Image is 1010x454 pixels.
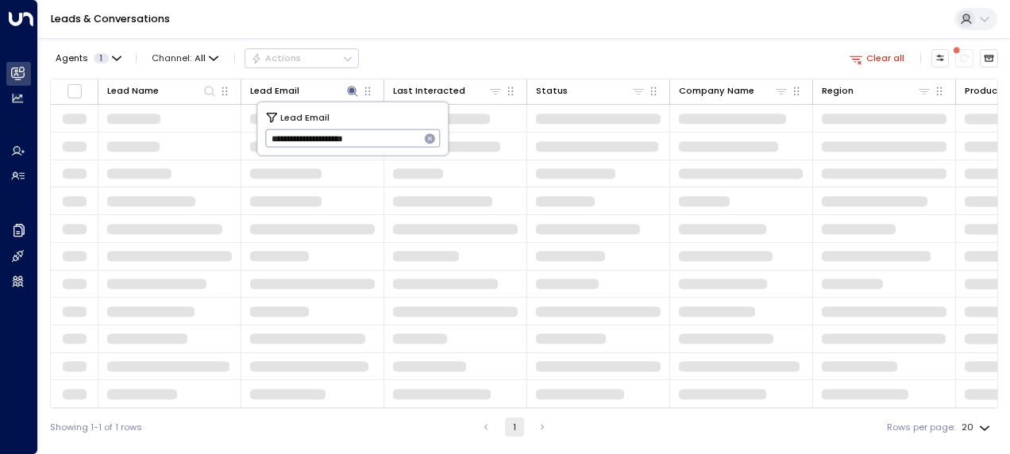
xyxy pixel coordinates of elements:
[147,49,224,67] span: Channel:
[393,83,465,98] div: Last Interacted
[822,83,854,98] div: Region
[250,83,299,98] div: Lead Email
[51,12,170,25] a: Leads & Conversations
[536,83,646,98] div: Status
[536,83,568,98] div: Status
[962,417,993,437] div: 20
[195,53,206,63] span: All
[94,53,109,63] span: 1
[56,54,88,63] span: Agents
[822,83,931,98] div: Region
[955,49,973,67] span: There are new threads available. Refresh the grid to view the latest updates.
[393,83,503,98] div: Last Interacted
[887,421,955,434] label: Rows per page:
[147,49,224,67] button: Channel:All
[980,49,998,67] button: Archived Leads
[107,83,159,98] div: Lead Name
[844,49,910,67] button: Clear all
[965,83,1002,98] div: Product
[931,49,950,67] button: Customize
[476,417,553,437] nav: pagination navigation
[280,110,330,124] span: Lead Email
[250,83,360,98] div: Lead Email
[107,83,217,98] div: Lead Name
[50,421,142,434] div: Showing 1-1 of 1 rows
[245,48,359,67] div: Button group with a nested menu
[245,48,359,67] button: Actions
[505,417,524,437] button: page 1
[679,83,754,98] div: Company Name
[679,83,788,98] div: Company Name
[50,49,125,67] button: Agents1
[251,52,301,63] div: Actions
